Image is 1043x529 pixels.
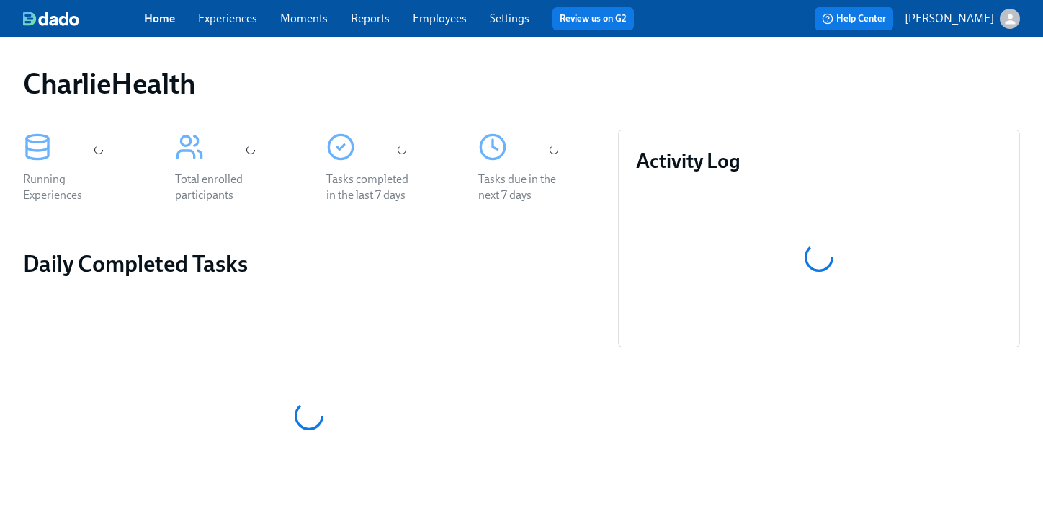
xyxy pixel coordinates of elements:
[351,12,390,25] a: Reports
[478,172,570,203] div: Tasks due in the next 7 days
[23,172,115,203] div: Running Experiences
[23,249,595,278] h2: Daily Completed Tasks
[198,12,257,25] a: Experiences
[905,9,1020,29] button: [PERSON_NAME]
[175,172,267,203] div: Total enrolled participants
[552,7,634,30] button: Review us on G2
[560,12,627,26] a: Review us on G2
[23,66,196,101] h1: CharlieHealth
[815,7,893,30] button: Help Center
[905,11,994,27] p: [PERSON_NAME]
[413,12,467,25] a: Employees
[636,148,1002,174] h3: Activity Log
[280,12,328,25] a: Moments
[23,12,79,26] img: dado
[23,12,144,26] a: dado
[144,12,175,25] a: Home
[822,12,886,26] span: Help Center
[326,172,418,203] div: Tasks completed in the last 7 days
[490,12,529,25] a: Settings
